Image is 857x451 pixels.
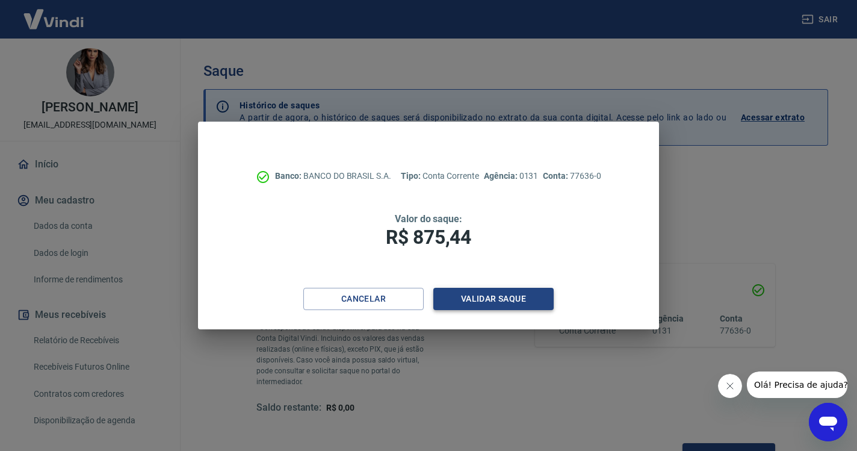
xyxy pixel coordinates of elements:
[543,171,570,181] span: Conta:
[809,403,847,441] iframe: Botão para abrir a janela de mensagens
[484,171,519,181] span: Agência:
[718,374,742,398] iframe: Fechar mensagem
[433,288,554,310] button: Validar saque
[275,170,391,182] p: BANCO DO BRASIL S.A.
[543,170,601,182] p: 77636-0
[7,8,101,18] span: Olá! Precisa de ajuda?
[747,372,847,398] iframe: Mensagem da empresa
[395,213,462,225] span: Valor do saque:
[484,170,538,182] p: 0131
[401,170,479,182] p: Conta Corrente
[386,226,471,249] span: R$ 875,44
[401,171,422,181] span: Tipo:
[303,288,424,310] button: Cancelar
[275,171,303,181] span: Banco:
